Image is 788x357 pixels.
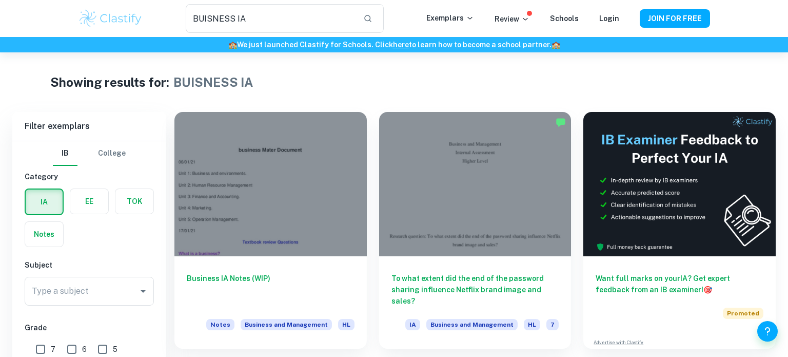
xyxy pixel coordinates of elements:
button: Help and Feedback [757,321,778,342]
span: Promoted [723,308,763,319]
p: Review [495,13,529,25]
input: Search for any exemplars... [186,4,355,33]
img: Thumbnail [583,112,776,256]
span: IA [405,319,420,330]
button: Open [136,284,150,298]
a: Advertise with Clastify [594,339,643,346]
h1: BUISNESS IA [173,73,253,91]
button: IB [53,141,77,166]
button: College [98,141,126,166]
a: here [393,41,409,49]
h6: We just launched Clastify for Schools. Click to learn how to become a school partner. [2,39,786,50]
button: IA [26,190,63,214]
a: Login [599,14,619,23]
span: HL [338,319,354,330]
div: Filter type choice [53,141,126,166]
a: Want full marks on yourIA? Get expert feedback from an IB examiner!PromotedAdvertise with Clastify [583,112,776,349]
span: 7 [546,319,559,330]
h1: Showing results for: [50,73,169,91]
span: Business and Management [426,319,518,330]
span: Notes [206,319,234,330]
h6: Business IA Notes (WIP) [187,273,354,307]
h6: Subject [25,259,154,271]
span: 🏫 [228,41,237,49]
span: 5 [113,344,117,355]
span: 6 [82,344,87,355]
a: To what extent did the end of the password sharing influence Netflix brand image and sales?IABusi... [379,112,572,349]
span: HL [524,319,540,330]
h6: To what extent did the end of the password sharing influence Netflix brand image and sales? [391,273,559,307]
h6: Filter exemplars [12,112,166,141]
button: TOK [115,189,153,214]
button: JOIN FOR FREE [640,9,710,28]
span: Business and Management [241,319,332,330]
a: Business IA Notes (WIP)NotesBusiness and ManagementHL [174,112,367,349]
h6: Category [25,171,154,182]
h6: Want full marks on your IA ? Get expert feedback from an IB examiner! [596,273,763,295]
img: Marked [556,117,566,127]
button: Notes [25,222,63,247]
a: Schools [550,14,579,23]
img: Clastify logo [78,8,143,29]
span: 7 [51,344,55,355]
h6: Grade [25,322,154,333]
button: EE [70,189,108,214]
span: 🎯 [703,286,712,294]
span: 🏫 [551,41,560,49]
p: Exemplars [426,12,474,24]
